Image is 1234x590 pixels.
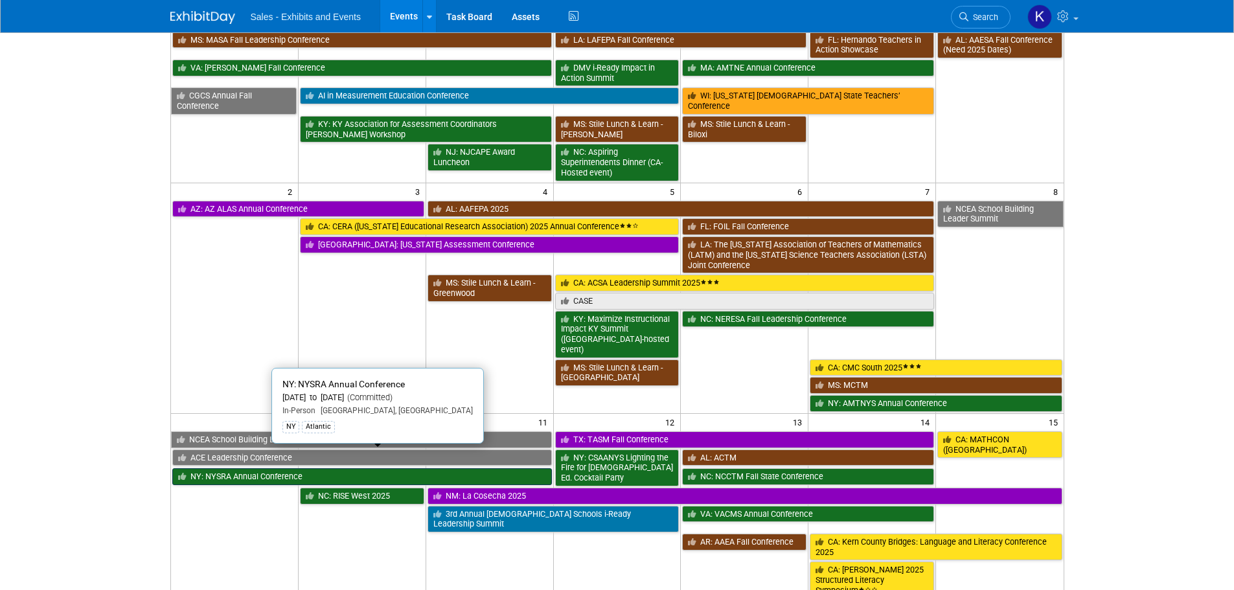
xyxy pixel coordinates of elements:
[555,116,680,142] a: MS: Stile Lunch & Learn - [PERSON_NAME]
[251,12,361,22] span: Sales - Exhibits and Events
[300,116,552,142] a: KY: KY Association for Assessment Coordinators [PERSON_NAME] Workshop
[796,183,808,199] span: 6
[300,236,680,253] a: [GEOGRAPHIC_DATA]: [US_STATE] Assessment Conference
[555,359,680,386] a: MS: Stile Lunch & Learn - [GEOGRAPHIC_DATA]
[428,201,934,218] a: AL: AAFEPA 2025
[282,421,299,433] div: NY
[300,488,424,505] a: NC: RISE West 2025
[315,406,473,415] span: [GEOGRAPHIC_DATA], [GEOGRAPHIC_DATA]
[919,414,935,430] span: 14
[170,11,235,24] img: ExhibitDay
[171,431,552,448] a: NCEA School Building Leader Summit
[282,392,473,403] div: [DATE] to [DATE]
[937,32,1062,58] a: AL: AAESA Fall Conference (Need 2025 Dates)
[542,183,553,199] span: 4
[682,468,934,485] a: NC: NCCTM Fall State Conference
[555,32,807,49] a: LA: LAFEPA Fall Conference
[682,116,806,142] a: MS: Stile Lunch & Learn - Biloxi
[968,12,998,22] span: Search
[428,488,1062,505] a: NM: La Cosecha 2025
[428,275,552,301] a: MS: Stile Lunch & Learn - Greenwood
[555,275,935,291] a: CA: ACSA Leadership Summit 2025
[682,506,934,523] a: VA: VACMS Annual Conference
[682,218,934,235] a: FL: FOIL Fall Conference
[300,218,680,235] a: CA: CERA ([US_STATE] Educational Research Association) 2025 Annual Conference
[172,449,552,466] a: ACE Leadership Conference
[414,183,426,199] span: 3
[924,183,935,199] span: 7
[682,236,934,273] a: LA: The [US_STATE] Association of Teachers of Mathematics (LATM) and the [US_STATE] Science Teach...
[937,201,1063,227] a: NCEA School Building Leader Summit
[555,311,680,358] a: KY: Maximize Instructional Impact KY Summit ([GEOGRAPHIC_DATA]-hosted event)
[555,431,935,448] a: TX: TASM Fall Conference
[302,421,335,433] div: Atlantic
[282,406,315,415] span: In-Person
[682,311,934,328] a: NC: NERESA Fall Leadership Conference
[172,468,552,485] a: NY: NYSRA Annual Conference
[428,506,680,532] a: 3rd Annual [DEMOGRAPHIC_DATA] Schools i-Ready Leadership Summit
[286,183,298,199] span: 2
[555,60,680,86] a: DMV i-Ready Impact in Action Summit
[555,449,680,486] a: NY: CSAANYS Lighting the Fire for [DEMOGRAPHIC_DATA] Ed. Cocktail Party
[282,379,405,389] span: NY: NYSRA Annual Conference
[792,414,808,430] span: 13
[300,87,680,104] a: AI in Measurement Education Conference
[428,144,552,170] a: NJ: NJCAPE Award Luncheon
[810,32,934,58] a: FL: Hernando Teachers in Action Showcase
[810,359,1062,376] a: CA: CMC South 2025
[682,449,934,466] a: AL: ACTM
[664,414,680,430] span: 12
[537,414,553,430] span: 11
[682,87,934,114] a: WI: [US_STATE] [DEMOGRAPHIC_DATA] State Teachers’ Conference
[951,6,1011,28] a: Search
[1027,5,1052,29] img: Kara Haven
[555,144,680,181] a: NC: Aspiring Superintendents Dinner (CA-Hosted event)
[810,395,1062,412] a: NY: AMTNYS Annual Conference
[344,392,393,402] span: (Committed)
[171,87,297,114] a: CGCS Annual Fall Conference
[1052,183,1064,199] span: 8
[668,183,680,199] span: 5
[810,534,1062,560] a: CA: Kern County Bridges: Language and Literacy Conference 2025
[172,201,424,218] a: AZ: AZ ALAS Annual Conference
[172,32,552,49] a: MS: MASA Fall Leadership Conference
[682,60,934,76] a: MA: AMTNE Annual Conference
[1047,414,1064,430] span: 15
[810,377,1062,394] a: MS: MCTM
[555,293,935,310] a: CASE
[172,60,552,76] a: VA: [PERSON_NAME] Fall Conference
[682,534,806,550] a: AR: AAEA Fall Conference
[937,431,1062,458] a: CA: MATHCON ([GEOGRAPHIC_DATA])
